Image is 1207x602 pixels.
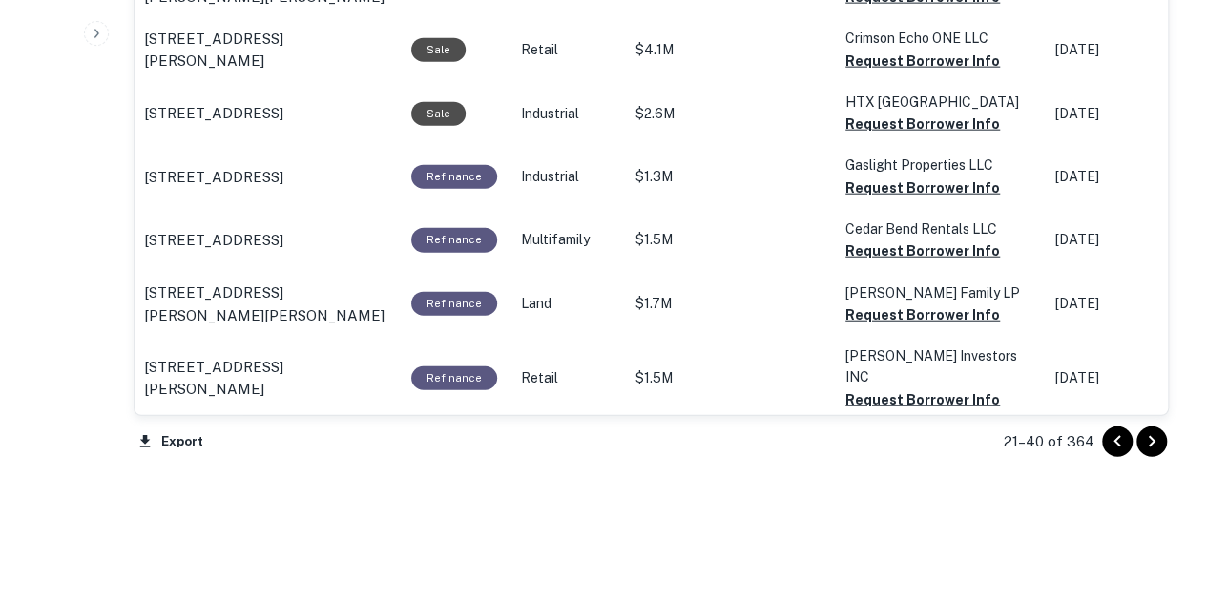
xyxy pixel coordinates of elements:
[144,356,392,401] a: [STREET_ADDRESS][PERSON_NAME]
[521,104,616,124] p: Industrial
[521,294,616,314] p: Land
[134,427,208,456] button: Export
[635,368,826,388] p: $1.5M
[144,229,283,252] p: [STREET_ADDRESS]
[144,28,392,73] a: [STREET_ADDRESS][PERSON_NAME]
[411,228,497,252] div: This loan purpose was for refinancing
[411,102,466,126] div: Sale
[1004,430,1094,453] p: 21–40 of 364
[411,366,497,390] div: This loan purpose was for refinancing
[1136,426,1167,457] button: Go to next page
[845,239,1000,262] button: Request Borrower Info
[635,167,826,187] p: $1.3M
[144,229,392,252] a: [STREET_ADDRESS]
[411,292,497,316] div: This loan purpose was for refinancing
[845,155,1036,176] p: Gaslight Properties LLC
[635,40,826,60] p: $4.1M
[144,102,283,125] p: [STREET_ADDRESS]
[1102,426,1133,457] button: Go to previous page
[411,38,466,62] div: Sale
[635,294,826,314] p: $1.7M
[845,282,1036,303] p: [PERSON_NAME] Family LP
[845,218,1036,239] p: Cedar Bend Rentals LLC
[845,113,1000,135] button: Request Borrower Info
[635,104,826,124] p: $2.6M
[144,166,283,189] p: [STREET_ADDRESS]
[845,28,1036,49] p: Crimson Echo ONE LLC
[144,281,392,326] a: [STREET_ADDRESS][PERSON_NAME][PERSON_NAME]
[1112,449,1207,541] iframe: Chat Widget
[521,167,616,187] p: Industrial
[845,388,1000,411] button: Request Borrower Info
[845,176,1000,199] button: Request Borrower Info
[411,165,497,189] div: This loan purpose was for refinancing
[521,368,616,388] p: Retail
[845,345,1036,387] p: [PERSON_NAME] Investors INC
[521,230,616,250] p: Multifamily
[144,102,392,125] a: [STREET_ADDRESS]
[635,230,826,250] p: $1.5M
[144,166,392,189] a: [STREET_ADDRESS]
[845,92,1036,113] p: HTX [GEOGRAPHIC_DATA]
[845,50,1000,73] button: Request Borrower Info
[845,303,1000,326] button: Request Borrower Info
[521,40,616,60] p: Retail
